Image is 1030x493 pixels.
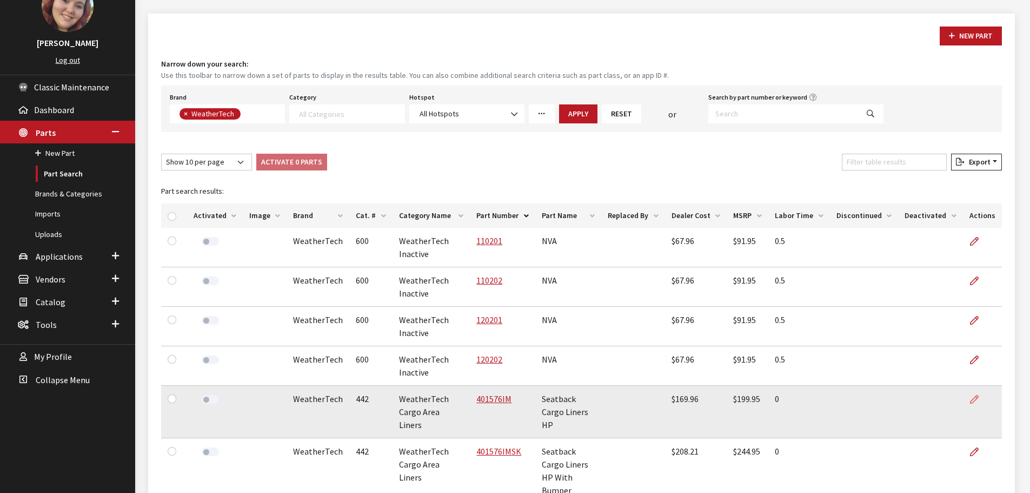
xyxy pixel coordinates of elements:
label: Activate Part [202,237,219,246]
th: Deactivated: activate to sort column ascending [898,203,962,228]
span: Vendors [36,274,65,285]
td: $67.96 [665,228,727,267]
th: Dealer Cost: activate to sort column ascending [665,203,727,228]
td: $67.96 [665,267,727,307]
td: WeatherTech [287,307,349,346]
th: Brand: activate to sort column ascending [287,203,349,228]
label: Search by part number or keyword [708,93,807,102]
a: Edit Part [969,386,988,413]
button: New Part [940,27,1002,45]
textarea: Search [299,109,404,119]
th: Actions [963,203,1002,228]
td: Seatback Cargo Liners HP [535,386,601,438]
th: Category Name: activate to sort column ascending [393,203,470,228]
caption: Part search results: [161,179,1002,203]
textarea: Search [243,110,249,120]
td: 600 [349,228,392,267]
th: Part Name: activate to sort column ascending [535,203,601,228]
td: 0.5 [768,307,829,346]
td: $91.95 [727,307,768,346]
button: Export [951,154,1002,170]
td: 442 [349,386,392,438]
span: Tools [36,319,57,330]
th: Image: activate to sort column ascending [243,203,287,228]
a: Edit Part [969,267,988,294]
td: $91.95 [727,267,768,307]
a: More Filters [529,104,555,123]
td: 600 [349,307,392,346]
button: Apply [559,104,597,123]
a: 120202 [476,354,502,365]
label: Brand [170,93,187,102]
a: 110202 [476,275,502,286]
span: Catalog [36,297,65,307]
a: Edit Part [969,346,988,373]
label: Activate Part [202,316,219,325]
td: 0.5 [768,267,829,307]
input: Search [708,104,858,123]
button: Search [858,104,883,123]
button: Remove item [180,108,190,120]
th: Part Number: activate to sort column descending [470,203,535,228]
td: WeatherTech Cargo Area Liners [393,386,470,438]
label: Activate Part [202,448,219,456]
a: 401576IM [476,393,511,404]
a: Edit Part [969,228,988,255]
td: WeatherTech [287,346,349,386]
td: $199.95 [727,386,768,438]
span: Dashboard [34,104,74,115]
a: Log out [56,55,80,65]
label: Activate Part [202,356,219,364]
td: WeatherTech [287,228,349,267]
span: Select a Category [289,104,404,123]
td: NVA [535,228,601,267]
td: WeatherTech Inactive [393,307,470,346]
th: Discontinued: activate to sort column ascending [830,203,898,228]
td: 0.5 [768,346,829,386]
td: 600 [349,346,392,386]
h3: [PERSON_NAME] [11,36,124,49]
span: All Hotspots [416,108,517,120]
th: Activated: activate to sort column ascending [187,203,243,228]
label: Activate Part [202,277,219,285]
label: Category [289,93,316,102]
a: Edit Part [969,307,988,334]
td: WeatherTech [287,386,349,438]
th: Labor Time: activate to sort column ascending [768,203,829,228]
small: Use this toolbar to narrow down a set of parts to display in the results table. You can also comb... [161,70,1002,81]
th: Replaced By: activate to sort column ascending [601,203,664,228]
span: Classic Maintenance [34,82,109,93]
a: 120201 [476,314,502,325]
td: WeatherTech Inactive [393,228,470,267]
td: $169.96 [665,386,727,438]
span: WeatherTech [190,109,237,119]
span: Applications [36,251,83,262]
td: 600 [349,267,392,307]
span: × [184,109,188,119]
td: $67.96 [665,346,727,386]
span: All Hotspots [420,109,459,119]
span: Export [965,157,991,167]
span: All Hotspots [409,104,524,123]
td: WeatherTech [287,267,349,307]
div: or [641,108,704,121]
td: $91.95 [727,346,768,386]
th: MSRP: activate to sort column ascending [727,203,768,228]
span: Parts [36,127,56,138]
th: Cat. #: activate to sort column ascending [349,203,392,228]
label: Hotspot [409,93,435,102]
td: $67.96 [665,307,727,346]
span: Collapse Menu [36,374,90,385]
li: WeatherTech [180,108,241,120]
td: 0 [768,386,829,438]
label: Activate Part [202,395,219,404]
td: NVA [535,307,601,346]
td: WeatherTech Inactive [393,267,470,307]
input: Filter table results [842,154,947,170]
td: NVA [535,346,601,386]
td: WeatherTech Inactive [393,346,470,386]
a: Edit Part [969,438,988,465]
td: $91.95 [727,228,768,267]
a: 401576IMSK [476,446,521,457]
h4: Narrow down your search: [161,58,1002,70]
